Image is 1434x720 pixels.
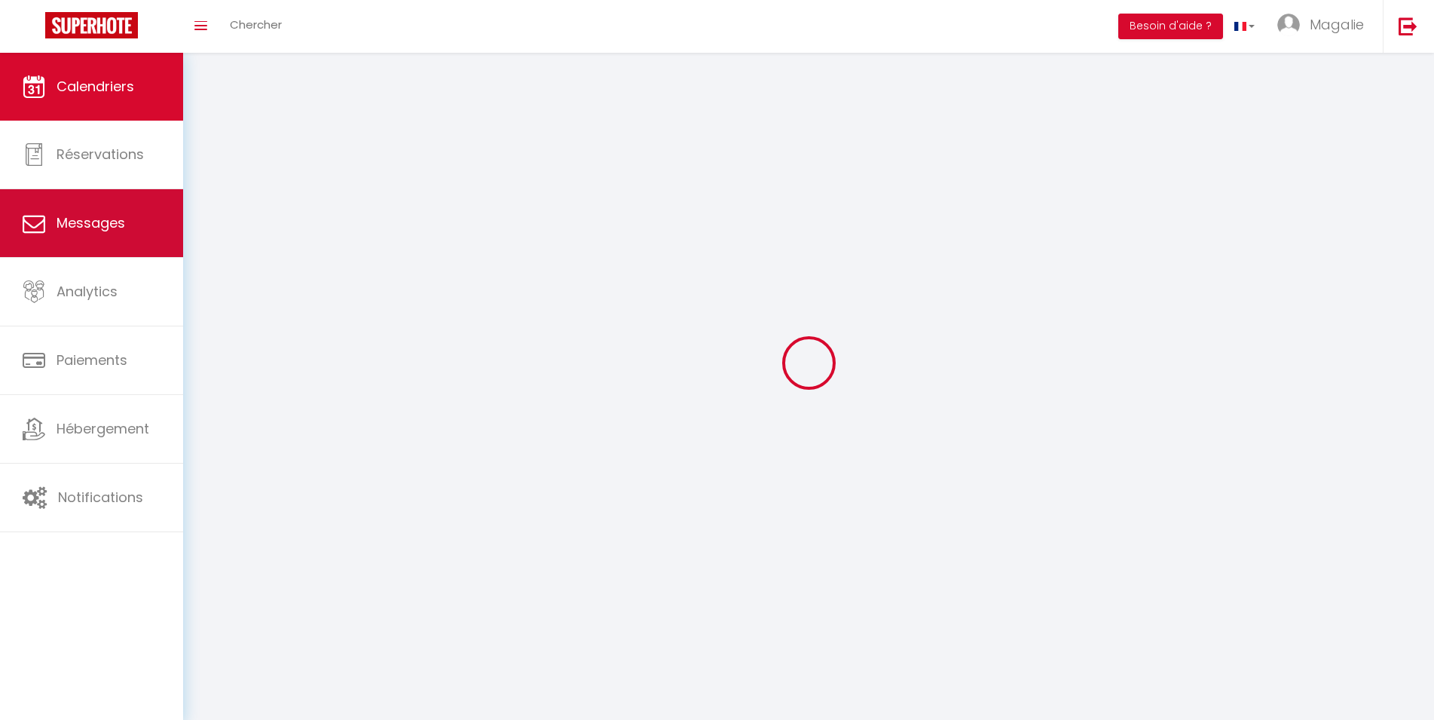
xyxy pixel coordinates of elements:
img: logout [1399,17,1417,35]
span: Notifications [58,488,143,507]
span: Paiements [57,351,127,369]
img: ... [1277,14,1300,36]
img: Super Booking [45,12,138,38]
span: Calendriers [57,77,134,96]
button: Besoin d'aide ? [1118,14,1223,39]
span: Messages [57,213,125,232]
span: Hébergement [57,419,149,438]
span: Analytics [57,282,118,301]
span: Réservations [57,145,144,164]
span: Chercher [230,17,282,32]
span: Magalie [1310,15,1364,34]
